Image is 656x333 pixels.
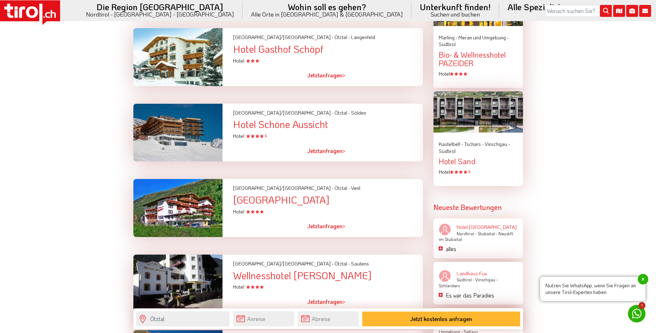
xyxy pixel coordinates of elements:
strong: Neueste Bewertungen [433,203,502,212]
div: Wellnesshotel [PERSON_NAME] [233,270,423,281]
a: Jetztanfragen> [307,294,345,310]
sup: S [265,133,267,138]
p: Es war das Paradies [446,292,518,299]
a: Jetztanfragen> [307,143,345,159]
span: Sölden [351,109,366,116]
span: Ötztal - [334,185,350,191]
i: Fotogalerie [626,5,638,17]
i: Karte öffnen [613,5,625,17]
p: alles [446,245,518,253]
a: 1 Nutzen Sie WhatsApp, wenn Sie Fragen an unsere Tirol-Experten habenx [628,305,645,322]
span: Hotel [233,57,259,64]
div: Hotel Gasthof Schöpf [233,44,423,55]
span: Vinschgau - [475,277,498,282]
span: Südtirol [439,41,456,47]
button: Jetzt kostenlos anfragen [362,312,520,326]
span: Stubaital - [478,231,497,236]
span: > [343,222,345,230]
span: [GEOGRAPHIC_DATA]/[GEOGRAPHIC_DATA] - [233,34,333,40]
span: Vinschgau - [485,141,510,147]
input: Wo soll's hingehen? [136,311,230,326]
span: Jetzt [307,147,319,154]
span: [GEOGRAPHIC_DATA]/[GEOGRAPHIC_DATA] - [233,260,333,267]
span: Sautens [351,260,369,267]
span: Nordtirol - [457,231,477,236]
span: Südtirol - [457,277,474,282]
span: Nutzen Sie WhatsApp, wenn Sie Fragen an unsere Tirol-Experten haben [540,277,645,301]
div: Hotel Schöne Aussicht [233,119,423,130]
sup: S [468,169,470,174]
span: > [343,298,345,305]
span: > [343,71,345,79]
span: Jetzt [307,298,319,305]
input: Wonach suchen Sie? [545,5,612,17]
div: [GEOGRAPHIC_DATA] [233,194,423,205]
span: Kastelbell - Tschars - [439,141,484,147]
input: Anreise [233,311,294,326]
a: Jetztanfragen> [307,218,345,234]
span: Hotel [233,133,267,139]
span: [GEOGRAPHIC_DATA]/[GEOGRAPHIC_DATA] - [233,109,333,116]
span: Südtirol [439,148,456,154]
a: Marling - Meran und Umgebung - Südtirol Bio- & Wellnesshotel PAZEIDER Hotel [439,34,518,77]
span: Ötztal - [334,34,350,40]
small: Suchen und buchen [420,11,491,17]
span: Hotel [233,283,264,290]
span: 1 [638,302,645,309]
a: Jetztanfragen> [307,67,345,83]
div: Bio- & Wellnesshotel PAZEIDER [439,51,518,68]
span: x [638,274,648,284]
span: Jetzt [307,71,319,79]
div: Hotel [439,70,518,77]
span: Jetzt [307,222,319,230]
a: Hotel [GEOGRAPHIC_DATA] [439,224,518,231]
span: [GEOGRAPHIC_DATA]/[GEOGRAPHIC_DATA] - [233,185,333,191]
small: Nordtirol - [GEOGRAPHIC_DATA] - [GEOGRAPHIC_DATA] [86,11,234,17]
span: Marling - [439,34,457,41]
span: Längenfeld [351,34,375,40]
a: Landhaus Fux [439,270,518,277]
span: Ötztal - [334,109,350,116]
span: Hotel [233,208,264,215]
div: Hotel Sand [439,157,518,166]
span: Vent [351,185,360,191]
span: Meran und Umgebung - [458,34,509,41]
span: Neustift im Stubaital [439,231,513,242]
span: Ötztal - [334,260,350,267]
input: Abreise [298,311,359,326]
span: Schlanders [439,283,460,288]
small: Alle Orte in [GEOGRAPHIC_DATA] & [GEOGRAPHIC_DATA] [251,11,403,17]
a: Kastelbell - Tschars - Vinschgau - Südtirol Hotel Sand Hotel S [439,141,518,175]
i: Kontakt [639,5,651,17]
span: > [343,147,345,154]
div: Hotel [439,168,518,175]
